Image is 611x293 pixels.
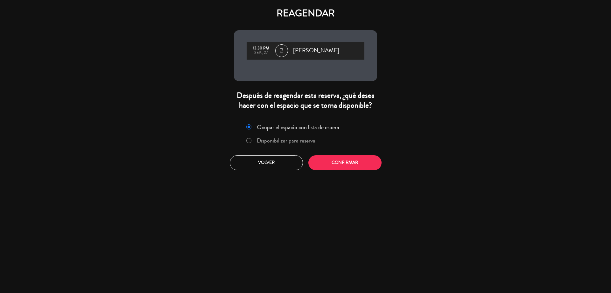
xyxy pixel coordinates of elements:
[293,46,339,55] span: [PERSON_NAME]
[230,155,303,170] button: Volver
[234,91,377,110] div: Después de reagendar esta reserva, ¿qué desea hacer con el espacio que se torna disponible?
[250,46,272,51] div: 13:30 PM
[275,44,288,57] span: 2
[234,8,377,19] h4: REAGENDAR
[308,155,382,170] button: Confirmar
[257,138,315,143] label: Disponibilizar para reserva
[250,51,272,55] div: sep., 27
[257,124,339,130] label: Ocupar el espacio con lista de espera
